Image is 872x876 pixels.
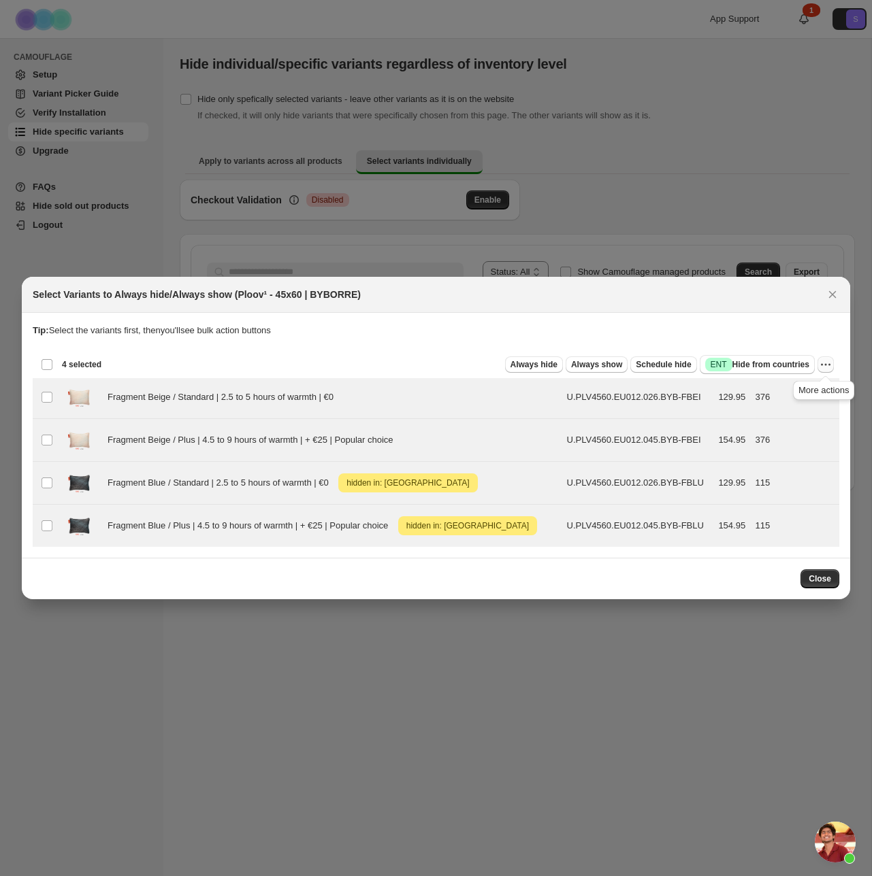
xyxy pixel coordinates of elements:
[818,356,834,373] button: More actions
[711,359,727,370] span: ENT
[809,573,831,584] span: Close
[108,433,400,447] span: Fragment Beige / Plus | 4.5 to 9 hours of warmth | + €25 | Popular choice
[63,380,97,414] img: TESTStoov_Ploov_45x60_BYBORRE_Fragment_Beige_HR-950904.png
[705,358,809,371] span: Hide from countries
[630,356,696,373] button: Schedule hide
[344,475,472,491] span: hidden in: [GEOGRAPHIC_DATA]
[563,376,715,419] td: U.PLV4560.EU012.026.BYB-FBEI
[571,359,622,370] span: Always show
[751,462,839,505] td: 115
[563,419,715,462] td: U.PLV4560.EU012.045.BYB-FBEI
[108,476,336,490] span: Fragment Blue / Standard | 2.5 to 5 hours of warmth | €0
[714,376,751,419] td: 129.95
[563,505,715,547] td: U.PLV4560.EU012.045.BYB-FBLU
[63,466,97,500] img: TESTStoov_Ploov_45x60_BYBORRE_Fragment_Blue_HR-625378.png
[636,359,691,370] span: Schedule hide
[566,356,628,373] button: Always show
[563,462,715,505] td: U.PLV4560.EU012.026.BYB-FBLU
[63,423,97,457] img: TESTStoov_Ploov_45x60_BYBORRE_Fragment_Beige_HR-950904.png
[714,462,751,505] td: 129.95
[823,285,842,304] button: Close
[33,288,361,301] h2: Select Variants to Always hide/Always show (Ploov¹ - 45x60 | BYBORRE)
[33,325,49,335] strong: Tip:
[108,390,341,404] span: Fragment Beige / Standard | 2.5 to 5 hours of warmth | €0
[801,569,839,588] button: Close
[751,376,839,419] td: 376
[511,359,558,370] span: Always hide
[33,324,839,337] p: Select the variants first, then you'll see bulk action buttons
[505,356,563,373] button: Always hide
[62,359,101,370] span: 4 selected
[700,355,815,374] button: SuccessENTHide from countries
[714,505,751,547] td: 154.95
[751,419,839,462] td: 376
[63,509,97,543] img: TESTStoov_Ploov_45x60_BYBORRE_Fragment_Blue_HR-625378.png
[815,822,856,862] div: Open de chat
[404,518,532,534] span: hidden in: [GEOGRAPHIC_DATA]
[751,505,839,547] td: 115
[714,419,751,462] td: 154.95
[108,519,395,533] span: Fragment Blue / Plus | 4.5 to 9 hours of warmth | + €25 | Popular choice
